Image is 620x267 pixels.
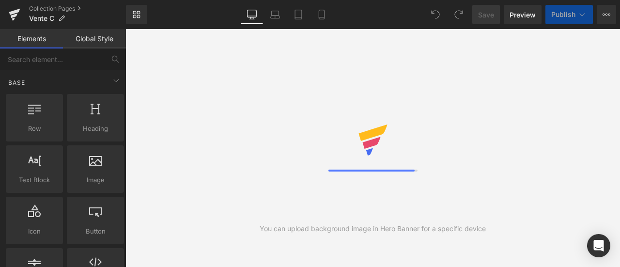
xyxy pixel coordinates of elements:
[29,15,54,22] span: Vente C
[240,5,263,24] a: Desktop
[587,234,610,257] div: Open Intercom Messenger
[263,5,287,24] a: Laptop
[310,5,333,24] a: Mobile
[70,226,121,236] span: Button
[63,29,126,48] a: Global Style
[426,5,445,24] button: Undo
[29,5,126,13] a: Collection Pages
[7,78,26,87] span: Base
[70,175,121,185] span: Image
[504,5,542,24] a: Preview
[478,10,494,20] span: Save
[545,5,593,24] button: Publish
[597,5,616,24] button: More
[9,226,60,236] span: Icon
[70,124,121,134] span: Heading
[551,11,575,18] span: Publish
[449,5,468,24] button: Redo
[260,223,486,234] div: You can upload background image in Hero Banner for a specific device
[126,5,147,24] a: New Library
[510,10,536,20] span: Preview
[287,5,310,24] a: Tablet
[9,175,60,185] span: Text Block
[9,124,60,134] span: Row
